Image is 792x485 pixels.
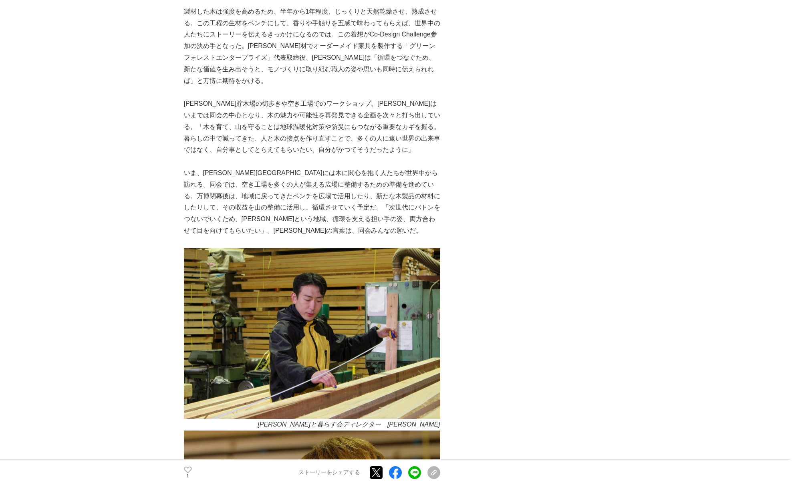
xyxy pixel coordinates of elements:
p: 製材した木は強度を高めるため、半年から1年程度、じっくりと天然乾燥させ、熟成させる。この工程の生材をベンチにして、香りや手触りを五感で味わってもらえば、世界中の人たちにストーリーを伝えるきっかけ... [184,6,440,87]
p: [PERSON_NAME]貯木場の街歩きや空き工場でのワークショップ。[PERSON_NAME]はいまでは同会の中心となり、木の魅力や可能性を再発見できる企画を次々と打ち出している。「木を育て、... [184,98,440,156]
p: ストーリーをシェアする [298,469,360,476]
img: thumbnail_95d4e2c0-f3f6-11ef-bcb8-d53e84cf8d05.jpg [184,248,440,419]
em: [PERSON_NAME]と暮らす会ディレクター [PERSON_NAME] [258,421,440,428]
p: いま、[PERSON_NAME][GEOGRAPHIC_DATA]には木に関心を抱く人たちが世界中から訪れる。同会では、空き工場を多くの人が集える広場に整備するための準備を進めている。万博閉幕後... [184,167,440,237]
p: 1 [184,474,192,478]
